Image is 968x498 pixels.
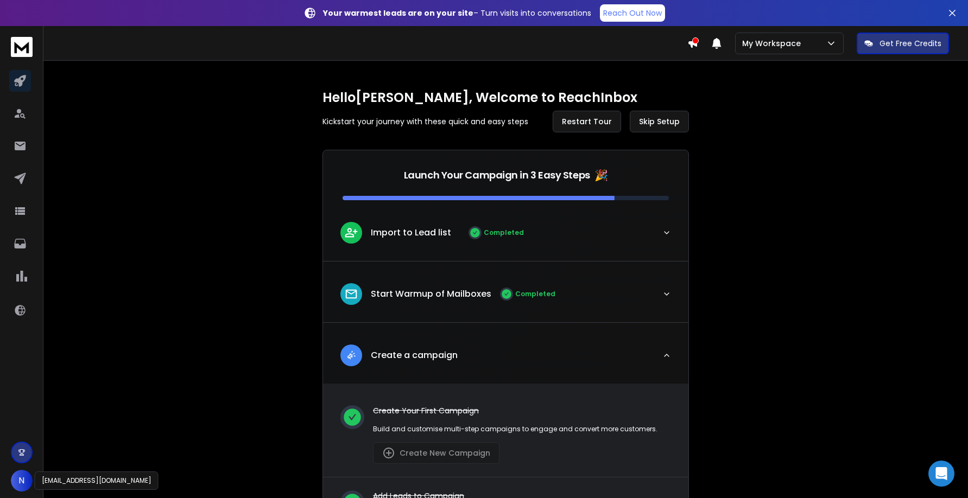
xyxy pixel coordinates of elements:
p: My Workspace [742,38,805,49]
p: Launch Your Campaign in 3 Easy Steps [404,168,590,183]
button: leadImport to Lead listCompleted [323,213,688,261]
p: Get Free Credits [880,38,941,49]
button: leadStart Warmup of MailboxesCompleted [323,274,688,322]
p: Reach Out Now [603,8,662,18]
p: Completed [515,290,555,298]
button: Restart Tour [553,111,621,132]
p: Build and customise multi-step campaigns to engage and convert more customers. [373,425,657,433]
div: Open Intercom Messenger [928,461,954,487]
img: lead [344,287,358,301]
strong: Your warmest leads are on your site [323,8,473,18]
h1: Hello [PERSON_NAME] , Welcome to ReachInbox [322,89,689,106]
p: Start Warmup of Mailboxes [371,288,491,301]
p: Kickstart your journey with these quick and easy steps [322,116,528,127]
button: N [11,470,33,491]
div: [EMAIL_ADDRESS][DOMAIN_NAME] [35,471,159,490]
img: lead [344,348,358,362]
p: Import to Lead list [371,226,451,239]
img: lead [344,226,358,239]
span: 🎉 [594,168,608,183]
p: Completed [484,228,524,237]
button: Get Free Credits [857,33,949,54]
p: – Turn visits into conversations [323,8,591,18]
img: logo [11,37,33,57]
p: Create Your First Campaign [373,405,657,416]
button: Skip Setup [630,111,689,132]
button: leadCreate a campaign [323,336,688,384]
p: Create a campaign [371,349,458,362]
span: Skip Setup [639,116,680,127]
a: Reach Out Now [600,4,665,22]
